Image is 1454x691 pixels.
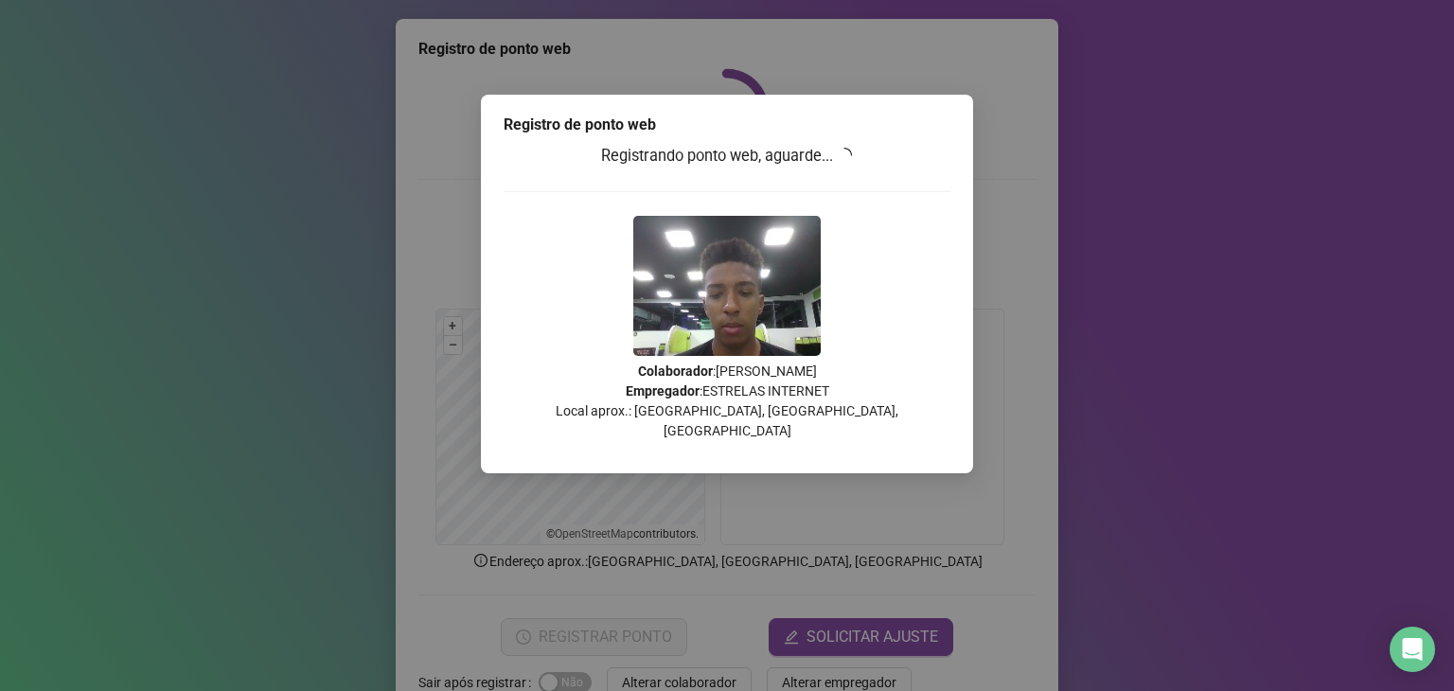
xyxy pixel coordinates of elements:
strong: Empregador [626,383,700,399]
h3: Registrando ponto web, aguarde... [504,144,950,168]
strong: Colaborador [638,363,713,379]
img: Z [633,216,821,356]
p: : [PERSON_NAME] : ESTRELAS INTERNET Local aprox.: [GEOGRAPHIC_DATA], [GEOGRAPHIC_DATA], [GEOGRAPH... [504,362,950,441]
div: Registro de ponto web [504,114,950,136]
span: loading [835,145,856,166]
div: Open Intercom Messenger [1390,627,1435,672]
